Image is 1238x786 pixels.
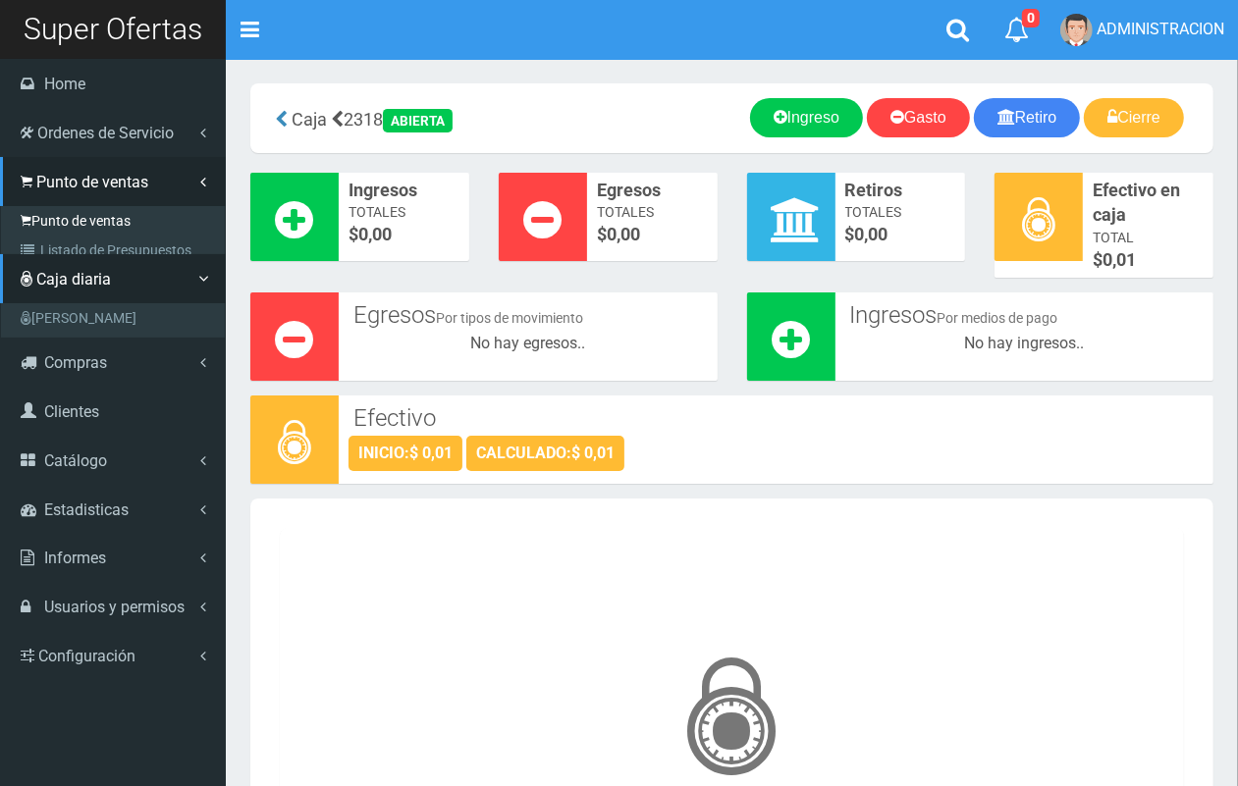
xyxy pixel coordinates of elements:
[845,178,956,203] span: Retiros
[353,405,1199,431] h3: Efectivo
[436,310,583,326] small: Por tipos de movimiento
[44,500,129,519] span: Estadisticas
[1060,14,1093,46] img: User Image
[349,202,459,222] span: Totales
[1097,20,1224,38] span: ADMINISTRACION
[349,436,462,471] div: INICIO:
[6,333,225,362] a: Historial de Cajas
[1022,9,1040,27] span: 0
[38,647,135,665] span: Configuración
[466,436,624,471] div: CALCULADO:
[597,202,708,222] span: Totales
[358,224,392,244] font: 0,00
[845,333,1205,355] div: No hay ingresos..
[409,444,453,462] strong: $ 0,01
[44,451,107,470] span: Catálogo
[37,124,174,142] span: Ordenes de Servicio
[24,12,202,46] span: Super Ofertas
[867,98,970,137] a: Gasto
[607,224,640,244] font: 0,00
[597,222,708,247] span: $
[44,75,85,93] span: Home
[36,173,148,191] span: Punto de ventas
[850,302,1200,328] h3: Ingresos
[349,222,459,247] span: $
[1103,249,1136,270] span: 0,01
[349,333,708,355] div: No hay egresos..
[292,109,327,130] span: Caja
[6,303,225,333] a: [PERSON_NAME]
[974,98,1081,137] a: Retiro
[44,353,107,372] span: Compras
[44,402,99,421] span: Clientes
[938,310,1058,326] small: Por medios de pago
[845,202,956,222] span: Totales
[265,98,576,138] div: 2318
[1093,178,1204,228] span: Efectivo en caja
[571,444,615,462] strong: $ 0,01
[383,109,453,132] div: ABIERTA
[44,549,106,567] span: Informes
[36,270,111,288] span: Caja diaria
[6,206,225,236] a: Punto de ventas
[6,236,225,265] a: Listado de Presupuestos
[750,98,863,137] a: Ingreso
[44,598,185,616] span: Usuarios y permisos
[1093,247,1204,273] span: $
[349,178,459,203] span: Ingresos
[845,222,956,247] span: $
[597,178,708,203] span: Egresos
[1093,228,1204,247] span: Total
[855,224,888,244] font: 0,00
[1084,98,1184,137] a: Cierre
[353,302,703,328] h3: Egresos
